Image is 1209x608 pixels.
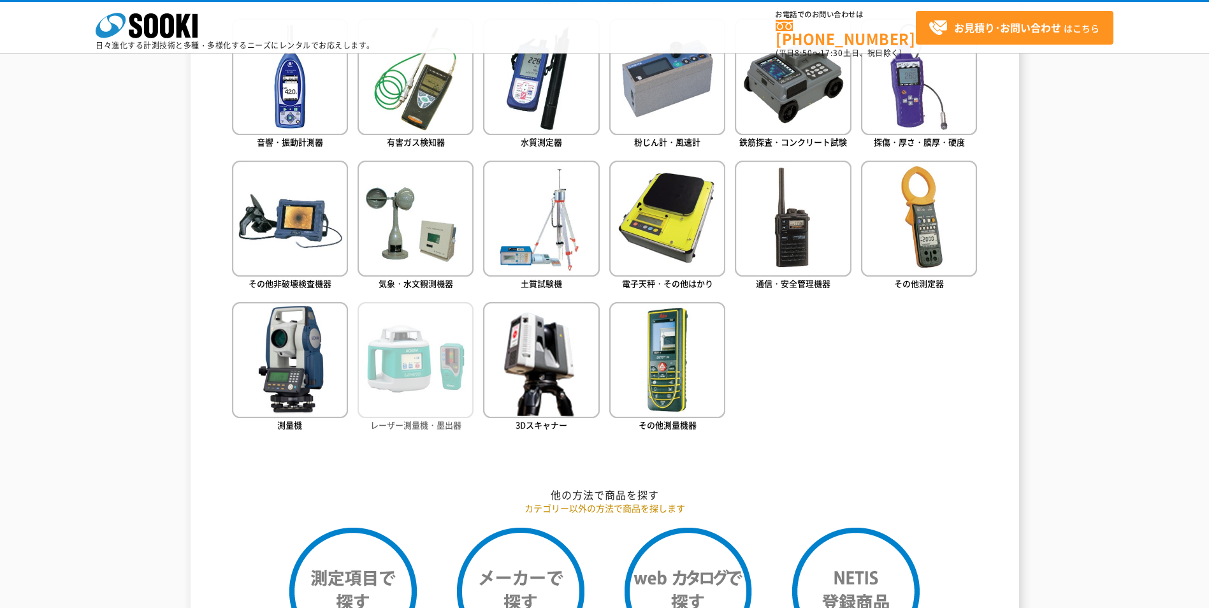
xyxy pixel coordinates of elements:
img: その他測量機器 [609,302,725,418]
span: 通信・安全管理機器 [756,277,830,289]
span: 探傷・厚さ・膜厚・硬度 [874,136,965,148]
span: 17:30 [820,47,843,59]
a: お見積り･お問い合わせはこちら [916,11,1113,45]
span: 3Dスキャナー [516,419,567,431]
img: その他測定器 [861,161,977,277]
a: レーザー測量機・墨出器 [358,302,474,434]
span: 音響・振動計測器 [257,136,323,148]
span: レーザー測量機・墨出器 [370,419,461,431]
span: その他測量機器 [639,419,697,431]
a: その他測定器 [861,161,977,293]
img: 粉じん計・風速計 [609,18,725,134]
a: 3Dスキャナー [483,302,599,434]
span: 有害ガス検知器 [387,136,445,148]
img: 探傷・厚さ・膜厚・硬度 [861,18,977,134]
a: その他測量機器 [609,302,725,434]
a: 音響・振動計測器 [232,18,348,150]
span: 鉄筋探査・コンクリート試験 [739,136,847,148]
img: 有害ガス検知器 [358,18,474,134]
img: 通信・安全管理機器 [735,161,851,277]
span: 電子天秤・その他はかり [622,277,713,289]
img: 測量機 [232,302,348,418]
a: 探傷・厚さ・膜厚・硬度 [861,18,977,150]
a: [PHONE_NUMBER] [776,20,916,46]
img: 気象・水文観測機器 [358,161,474,277]
img: 水質測定器 [483,18,599,134]
span: (平日 ～ 土日、祝日除く) [776,47,902,59]
a: 土質試験機 [483,161,599,293]
img: 3Dスキャナー [483,302,599,418]
strong: お見積り･お問い合わせ [954,20,1061,35]
img: その他非破壊検査機器 [232,161,348,277]
span: お電話でのお問い合わせは [776,11,916,18]
a: 鉄筋探査・コンクリート試験 [735,18,851,150]
span: 水質測定器 [521,136,562,148]
a: 気象・水文観測機器 [358,161,474,293]
a: 電子天秤・その他はかり [609,161,725,293]
img: 音響・振動計測器 [232,18,348,134]
img: 電子天秤・その他はかり [609,161,725,277]
p: 日々進化する計測技術と多種・多様化するニーズにレンタルでお応えします。 [96,41,375,49]
a: 有害ガス検知器 [358,18,474,150]
span: その他測定器 [894,277,944,289]
a: 通信・安全管理機器 [735,161,851,293]
span: 土質試験機 [521,277,562,289]
a: 測量機 [232,302,348,434]
h2: 他の方法で商品を探す [232,488,978,502]
img: 土質試験機 [483,161,599,277]
a: 粉じん計・風速計 [609,18,725,150]
span: 粉じん計・風速計 [634,136,700,148]
span: はこちら [929,18,1099,38]
a: 水質測定器 [483,18,599,150]
a: その他非破壊検査機器 [232,161,348,293]
img: レーザー測量機・墨出器 [358,302,474,418]
span: 8:50 [795,47,813,59]
p: カテゴリー以外の方法で商品を探します [232,502,978,515]
span: その他非破壊検査機器 [249,277,331,289]
span: 気象・水文観測機器 [379,277,453,289]
span: 測量機 [277,419,302,431]
img: 鉄筋探査・コンクリート試験 [735,18,851,134]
